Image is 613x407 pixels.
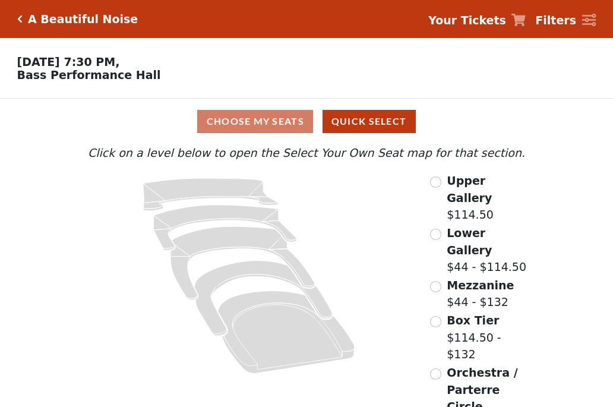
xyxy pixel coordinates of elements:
[218,291,355,374] path: Orchestra / Parterre Circle - Seats Available: 14
[447,312,528,363] label: $114.50 - $132
[447,277,514,311] label: $44 - $132
[154,205,297,250] path: Lower Gallery - Seats Available: 47
[323,110,416,133] button: Quick Select
[28,12,138,26] h5: A Beautiful Noise
[447,172,528,223] label: $114.50
[428,14,506,27] strong: Your Tickets
[143,178,279,211] path: Upper Gallery - Seats Available: 288
[447,174,492,204] span: Upper Gallery
[535,14,576,27] strong: Filters
[535,12,596,29] a: Filters
[447,225,528,276] label: $44 - $114.50
[447,314,499,327] span: Box Tier
[17,15,23,23] a: Click here to go back to filters
[447,226,492,257] span: Lower Gallery
[447,279,514,292] span: Mezzanine
[85,144,528,162] p: Click on a level below to open the Select Your Own Seat map for that section.
[428,12,526,29] a: Your Tickets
